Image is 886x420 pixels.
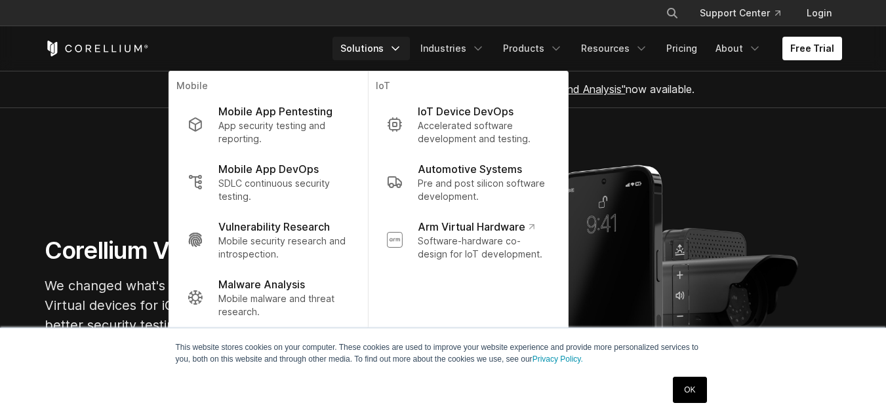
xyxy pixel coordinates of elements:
p: Mobile [176,79,359,96]
h1: Corellium Virtual Hardware [45,236,438,265]
a: Corellium Home [45,41,149,56]
a: Mobile App DevOps SDLC continuous security testing. [176,153,359,211]
p: IoT Device DevOps [418,104,513,119]
p: Mobile App Pentesting [218,104,332,119]
p: Malware Analysis [218,277,305,292]
button: Search [660,1,684,25]
p: Arm Virtual Hardware [418,219,534,235]
a: Industries [413,37,493,60]
p: This website stores cookies on your computer. These cookies are used to improve your website expe... [176,341,711,365]
p: Mobile malware and threat research. [218,292,349,318]
p: Mobile security research and introspection. [218,235,349,261]
div: Navigation Menu [332,37,842,60]
a: OK [673,377,706,403]
p: Automotive Systems [418,161,522,177]
a: Resources [573,37,656,60]
a: Arm Virtual Hardware Software-hardware co-design for IoT development. [376,211,559,269]
p: Software-hardware co-design for IoT development. [418,235,549,261]
a: Malware Analysis Mobile malware and threat research. [176,269,359,326]
p: SDLC continuous security testing. [218,177,349,203]
a: Automotive Systems Pre and post silicon software development. [376,153,559,211]
p: We changed what's possible, so you can build what's next. Virtual devices for iOS, Android, and A... [45,276,438,335]
p: App security testing and reporting. [218,119,349,145]
div: Navigation Menu [650,1,842,25]
a: Login [796,1,842,25]
a: About [708,37,769,60]
a: IoT Device DevOps Accelerated software development and testing. [376,96,559,153]
p: Mobile App DevOps [218,161,319,177]
p: Accelerated software development and testing. [418,119,549,145]
p: Vulnerability Research [218,219,330,235]
a: Pricing [658,37,705,60]
p: IoT [376,79,559,96]
a: Vulnerability Research Mobile security research and introspection. [176,211,359,269]
a: Products [495,37,571,60]
a: Support Center [689,1,791,25]
p: Pre and post silicon software development. [418,177,549,203]
a: Free Trial [782,37,842,60]
a: Solutions [332,37,410,60]
a: Privacy Policy. [533,354,583,364]
a: Mobile App Pentesting App security testing and reporting. [176,96,359,153]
